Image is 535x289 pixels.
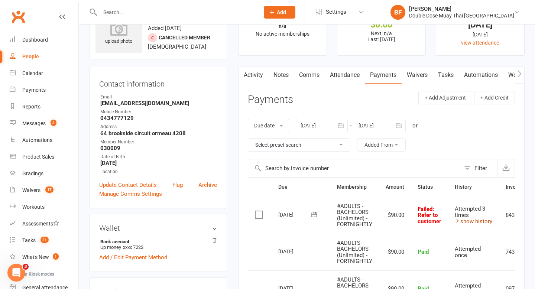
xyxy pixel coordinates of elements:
span: No active memberships [256,31,309,37]
input: Search... [98,7,254,17]
span: [DEMOGRAPHIC_DATA] [148,43,206,50]
a: Assessments [10,215,78,232]
a: Add / Edit Payment Method [99,253,167,262]
a: Tasks 21 [10,232,78,249]
strong: 0434777129 [100,115,217,121]
div: Gradings [22,171,43,176]
a: show history [455,218,492,225]
div: [DATE] [443,30,518,39]
h3: Wallet [99,224,217,232]
a: Comms [294,66,325,84]
h3: Contact information [99,77,217,88]
strong: Bank account [100,239,213,244]
a: Messages 3 [10,115,78,132]
div: Payments [22,87,46,93]
time: Added [DATE] [148,25,182,32]
a: Waivers 17 [10,182,78,199]
a: Gradings [10,165,78,182]
a: What's New1 [10,249,78,266]
div: Assessments [22,221,59,227]
a: Product Sales [10,149,78,165]
th: History [448,178,499,197]
td: 7435776 [499,234,534,270]
span: Settings [326,4,346,20]
div: Automations [22,137,52,143]
span: #ADULTS - BACHELORS (Unlimited) - FORTNIGHTLY [337,240,372,265]
div: Mobile Number [100,108,217,116]
div: upload photo [95,21,142,45]
button: Due date [248,119,289,132]
div: Double Dose Muay Thai [GEOGRAPHIC_DATA] [409,12,514,19]
div: Tasks [22,237,36,243]
th: Membership [330,178,379,197]
span: Paid [418,249,429,255]
th: Status [411,178,448,197]
button: + Add Credit [474,91,515,104]
div: Product Sales [22,154,54,160]
span: 21 [40,237,49,243]
div: [PERSON_NAME] [409,6,514,12]
div: Workouts [22,204,45,210]
a: Automations [10,132,78,149]
a: Archive [198,181,217,189]
a: Dashboard [10,32,78,48]
h3: Payments [248,94,293,105]
div: Messages [22,120,46,126]
input: Search by invoice number [248,159,460,177]
a: Update Contact Details [99,181,157,189]
div: Email [100,94,217,101]
div: [DATE] [443,21,518,29]
div: People [22,53,39,59]
td: $90.00 [379,234,411,270]
div: Address [100,123,217,130]
th: Due [272,178,330,197]
a: Activity [239,66,268,84]
strong: 64 brookside circuit ormeau 4208 [100,130,217,137]
span: : Refer to customer [418,206,441,225]
span: Attempted 3 times [455,205,485,218]
span: 3 [23,264,29,270]
td: 8433696 [499,197,534,234]
div: $0.00 [344,21,419,29]
a: Notes [268,66,294,84]
th: Amount [379,178,411,197]
div: or [412,121,418,130]
div: Reports [22,104,40,110]
div: [DATE] [278,246,312,257]
a: Calendar [10,65,78,82]
div: [DATE] [278,209,312,220]
span: 1 [53,253,59,260]
div: BF [390,5,405,20]
a: Reports [10,98,78,115]
button: Added From [357,138,406,152]
button: + Add Adjustment [418,91,472,104]
button: Filter [460,159,497,177]
strong: [EMAIL_ADDRESS][DOMAIN_NAME] [100,100,217,107]
span: Cancelled member [159,35,210,40]
a: view attendance [461,40,499,46]
a: Payments [10,82,78,98]
div: Dashboard [22,37,48,43]
strong: 030009 [100,145,217,152]
a: Workouts [10,199,78,215]
a: Attendance [325,66,365,84]
div: Date of Birth [100,153,217,160]
a: People [10,48,78,65]
a: Waivers [402,66,433,84]
span: Attempted once [455,246,481,259]
td: $90.00 [379,197,411,234]
p: Next: n/a Last: [DATE] [344,30,419,42]
span: Failed [418,206,441,225]
span: 17 [45,186,53,193]
iframe: Intercom live chat [7,264,25,282]
a: Automations [459,66,503,84]
div: Waivers [22,187,40,193]
a: Tasks [433,66,459,84]
div: Calendar [22,70,43,76]
div: Filter [474,164,487,173]
li: Up money [99,238,217,251]
div: Member Number [100,139,217,146]
th: Invoice # [499,178,534,197]
strong: [DATE] [100,160,217,166]
strong: n/a [279,23,286,29]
